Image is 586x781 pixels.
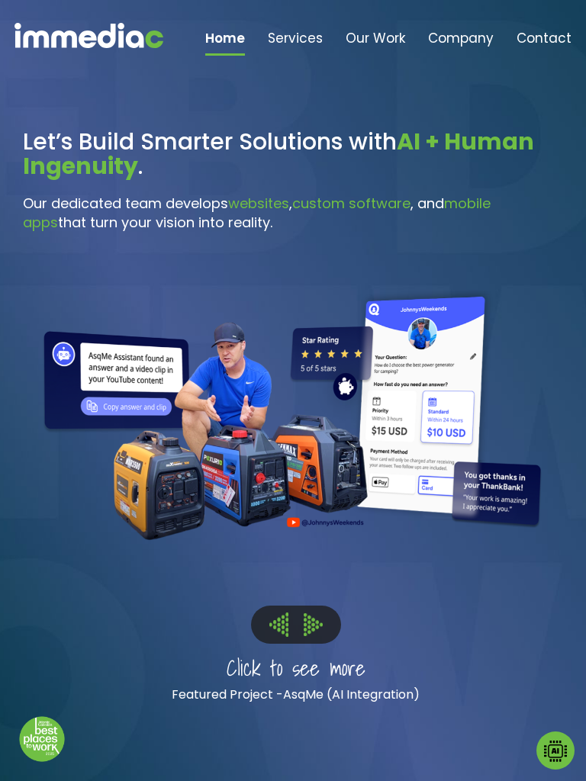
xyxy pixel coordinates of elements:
h3: Our dedicated team develops , , and that turn your vision into reality. [23,194,540,232]
img: Left%20Arrow.png [269,612,288,636]
img: Down [19,716,65,762]
span: mobile apps [23,194,491,232]
a: Home [205,31,245,56]
h1: Let’s Build Smarter Solutions with . [23,130,540,178]
a: Services [268,31,323,56]
img: immediac [14,23,163,48]
p: Featured Project - [105,685,487,705]
a: Our Work [346,31,405,56]
span: custom software [292,194,411,213]
img: Right%20Arrow.png [304,613,323,635]
span: AI + Human Ingenuity [23,125,534,182]
a: Company [428,31,494,56]
a: AsqMe (AI Integration) [283,686,420,703]
p: Click to see more [105,651,487,686]
span: websites [228,194,289,213]
a: Contact [517,31,572,56]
